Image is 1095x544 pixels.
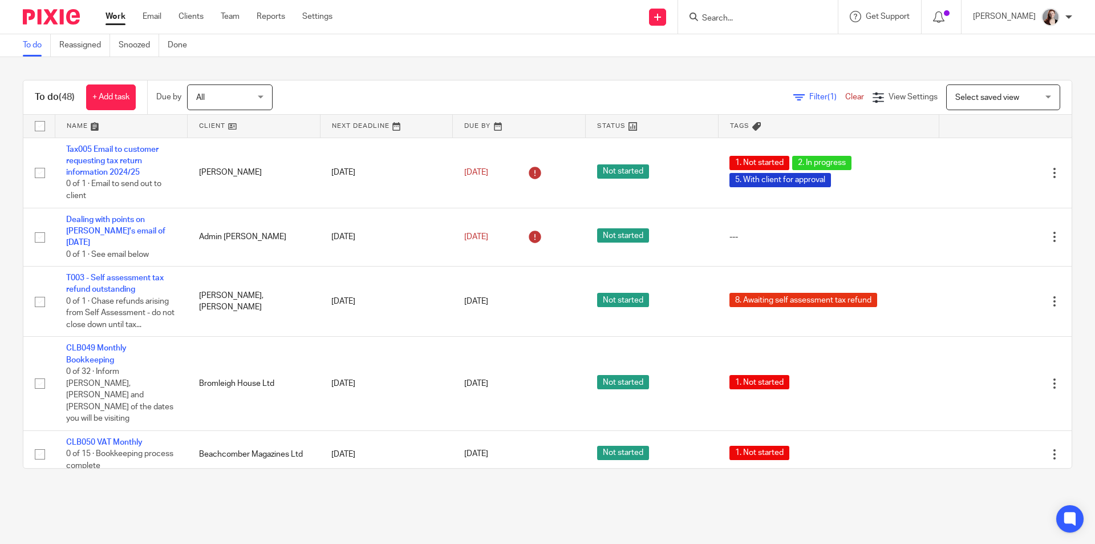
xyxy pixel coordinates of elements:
[729,156,789,170] span: 1. Not started
[59,34,110,57] a: Reassigned
[828,93,837,101] span: (1)
[66,368,173,422] span: 0 of 32 · Inform [PERSON_NAME], [PERSON_NAME] and [PERSON_NAME] of the dates you will be visiting
[464,450,488,458] span: [DATE]
[188,337,321,431] td: Bromleigh House Ltd
[597,375,649,389] span: Not started
[597,293,649,307] span: Not started
[66,344,127,364] a: CLB049 Monthly Bookkeeping
[701,14,804,24] input: Search
[597,164,649,179] span: Not started
[188,267,321,337] td: [PERSON_NAME], [PERSON_NAME]
[86,84,136,110] a: + Add task
[66,216,165,247] a: Dealing with points on [PERSON_NAME]'s email of [DATE]
[320,267,453,337] td: [DATE]
[66,180,161,200] span: 0 of 1 · Email to send out to client
[66,274,164,293] a: T003 - Self assessment tax refund outstanding
[320,138,453,208] td: [DATE]
[119,34,159,57] a: Snoozed
[464,380,488,388] span: [DATE]
[66,146,159,177] a: Tax005 Email to customer requesting tax return information 2024/25
[729,231,927,243] div: ---
[302,11,332,22] a: Settings
[168,34,196,57] a: Done
[66,438,143,446] a: CLB050 VAT Monthly
[196,94,205,102] span: All
[66,450,173,470] span: 0 of 15 · Bookkeeping process complete
[729,173,831,187] span: 5. With client for approval
[597,228,649,243] span: Not started
[809,93,845,101] span: Filter
[23,34,51,57] a: To do
[35,91,75,103] h1: To do
[464,297,488,305] span: [DATE]
[221,11,240,22] a: Team
[66,297,175,329] span: 0 of 1 · Chase refunds arising from Self Assessment - do not close down until tax...
[23,9,80,25] img: Pixie
[955,94,1019,102] span: Select saved view
[464,233,488,241] span: [DATE]
[143,11,161,22] a: Email
[597,446,649,460] span: Not started
[730,123,749,129] span: Tags
[729,375,789,389] span: 1. Not started
[179,11,204,22] a: Clients
[889,93,938,101] span: View Settings
[320,337,453,431] td: [DATE]
[66,251,149,259] span: 0 of 1 · See email below
[845,93,864,101] a: Clear
[866,13,910,21] span: Get Support
[973,11,1036,22] p: [PERSON_NAME]
[188,138,321,208] td: [PERSON_NAME]
[156,91,181,103] p: Due by
[1041,8,1060,26] img: High%20Res%20Andrew%20Price%20Accountants%20_Poppy%20Jakes%20Photography-3%20-%20Copy.jpg
[792,156,851,170] span: 2. In progress
[729,446,789,460] span: 1. Not started
[320,430,453,477] td: [DATE]
[257,11,285,22] a: Reports
[188,208,321,267] td: Admin [PERSON_NAME]
[729,293,877,307] span: 8. Awaiting self assessment tax refund
[464,168,488,176] span: [DATE]
[320,208,453,267] td: [DATE]
[188,430,321,477] td: Beachcomber Magazines Ltd
[106,11,125,22] a: Work
[59,92,75,102] span: (48)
